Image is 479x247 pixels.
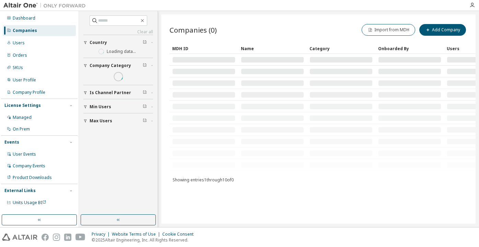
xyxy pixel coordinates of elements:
div: Product Downloads [13,175,52,180]
div: External Links [4,188,36,193]
div: Dashboard [13,15,35,21]
label: Loading data... [107,49,136,54]
div: Events [4,139,19,145]
span: Showing entries 1 through 10 of 0 [173,177,234,183]
img: Altair One [3,2,89,9]
span: Clear filter [143,63,147,68]
span: Country [90,40,107,45]
div: License Settings [4,103,41,108]
img: altair_logo.svg [2,234,37,241]
span: Company Category [90,63,131,68]
img: youtube.svg [75,234,85,241]
div: Privacy [92,232,112,237]
span: Clear filter [143,90,147,96]
img: linkedin.svg [64,234,71,241]
a: Clear all [83,29,153,35]
div: User Profile [13,77,36,83]
div: Companies [13,28,37,33]
button: Is Channel Partner [83,85,153,100]
div: Orders [13,53,27,58]
button: Company Category [83,58,153,73]
span: Units Usage BI [13,200,46,205]
span: Clear filter [143,40,147,45]
img: instagram.svg [53,234,60,241]
span: Clear filter [143,104,147,110]
div: Company Events [13,163,45,169]
div: Category [309,43,373,54]
button: Country [83,35,153,50]
div: Onboarded By [378,43,441,54]
span: Clear filter [143,118,147,124]
p: © 2025 Altair Engineering, Inc. All Rights Reserved. [92,237,198,243]
span: Is Channel Partner [90,90,131,96]
div: User Events [13,151,36,157]
button: Add Company [419,24,466,36]
div: Company Profile [13,90,45,95]
div: Name [241,43,304,54]
span: Max Users [90,118,112,124]
button: Max Users [83,113,153,128]
button: Import from MDH [362,24,415,36]
img: facebook.svg [42,234,49,241]
button: Min Users [83,99,153,114]
div: SKUs [13,65,23,70]
div: Managed [13,115,32,120]
div: Users [13,40,25,46]
div: MDH ID [172,43,235,54]
div: Website Terms of Use [112,232,162,237]
div: Cookie Consent [162,232,198,237]
div: On Prem [13,126,30,132]
span: Min Users [90,104,111,110]
span: Companies (0) [170,25,217,35]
